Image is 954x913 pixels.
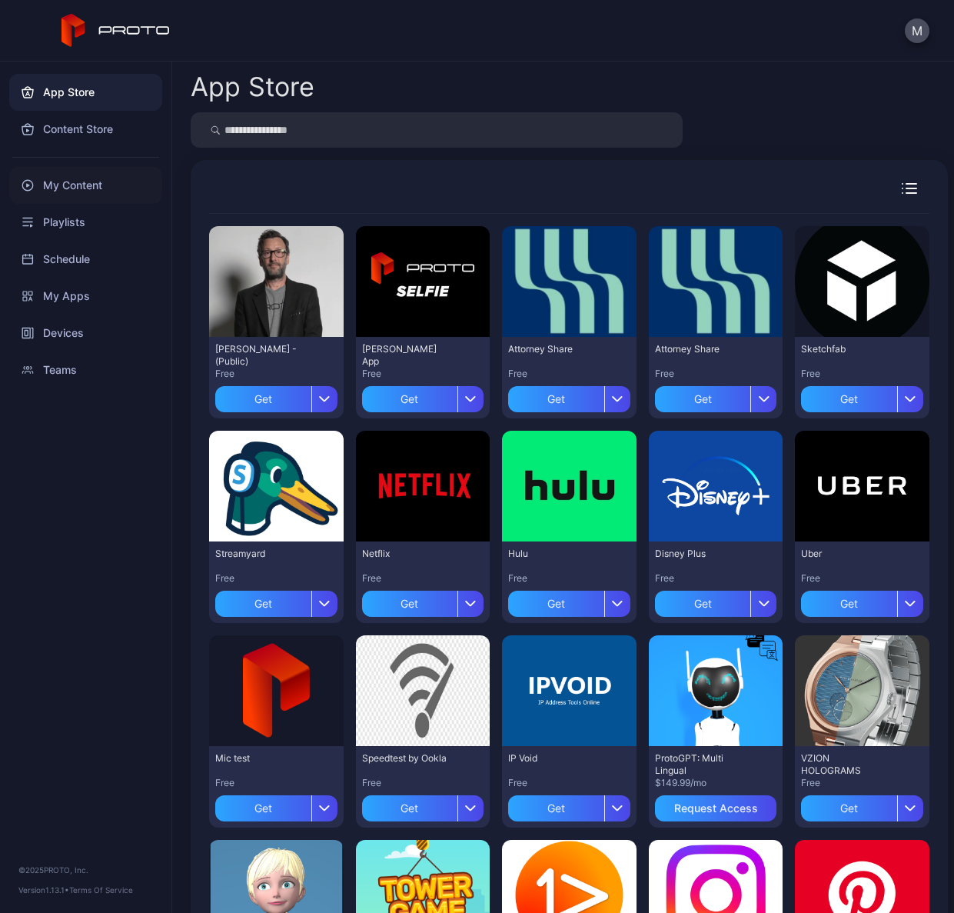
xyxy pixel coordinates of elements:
[362,386,458,412] div: Get
[655,795,777,821] button: Request Access
[655,548,740,560] div: Disney Plus
[655,585,777,617] button: Get
[508,386,604,412] div: Get
[801,591,897,617] div: Get
[362,591,458,617] div: Get
[69,885,133,895] a: Terms Of Service
[9,74,162,111] a: App Store
[801,572,923,585] div: Free
[508,777,630,789] div: Free
[215,368,337,380] div: Free
[215,795,311,821] div: Get
[191,74,314,100] div: App Store
[215,789,337,821] button: Get
[215,752,300,765] div: Mic test
[508,343,593,355] div: Attorney Share
[362,752,447,765] div: Speedtest by Ookla
[9,111,162,148] a: Content Store
[801,386,897,412] div: Get
[655,386,751,412] div: Get
[215,343,300,368] div: David N Persona - (Public)
[801,380,923,412] button: Get
[362,548,447,560] div: Netflix
[655,591,751,617] div: Get
[9,315,162,352] a: Devices
[18,885,69,895] span: Version 1.13.1 •
[508,752,593,765] div: IP Void
[362,343,447,368] div: David Selfie App
[655,752,740,777] div: ProtoGPT: Multi Lingual
[508,585,630,617] button: Get
[508,380,630,412] button: Get
[674,802,758,815] div: Request Access
[655,380,777,412] button: Get
[215,380,337,412] button: Get
[801,585,923,617] button: Get
[655,777,777,789] div: $149.99/mo
[801,752,886,777] div: VZION HOLOGRAMS
[801,548,886,560] div: Uber
[655,368,777,380] div: Free
[9,241,162,278] a: Schedule
[801,343,886,355] div: Sketchfab
[9,204,162,241] a: Playlists
[801,777,923,789] div: Free
[362,789,484,821] button: Get
[215,386,311,412] div: Get
[9,278,162,315] a: My Apps
[801,795,897,821] div: Get
[801,368,923,380] div: Free
[655,572,777,585] div: Free
[215,591,311,617] div: Get
[362,795,458,821] div: Get
[508,789,630,821] button: Get
[362,572,484,585] div: Free
[508,368,630,380] div: Free
[362,368,484,380] div: Free
[362,777,484,789] div: Free
[362,585,484,617] button: Get
[508,572,630,585] div: Free
[801,789,923,821] button: Get
[655,343,740,355] div: Attorney Share
[508,795,604,821] div: Get
[508,591,604,617] div: Get
[215,548,300,560] div: Streamyard
[905,18,929,43] button: M
[215,572,337,585] div: Free
[9,167,162,204] a: My Content
[215,777,337,789] div: Free
[215,585,337,617] button: Get
[508,548,593,560] div: Hulu
[362,380,484,412] button: Get
[9,352,162,388] a: Teams
[18,864,153,876] div: © 2025 PROTO, Inc.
